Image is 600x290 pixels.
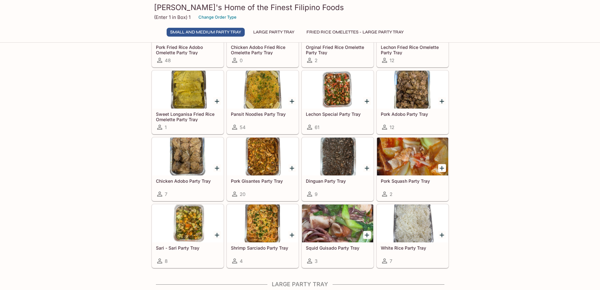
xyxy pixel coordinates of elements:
h5: Pork Adobo Party Tray [381,111,444,117]
h5: Sweet Longanisa Fried Rice Omelette Party Tray [156,111,220,122]
div: Pansit Noodles Party Tray [227,71,298,109]
button: Add White Rice Party Tray [438,231,446,239]
button: Add Pork Gisantes Party Tray [288,164,296,172]
h5: Pork Squash Party Tray [381,178,444,184]
a: Pork Adobo Party Tray12 [377,70,449,134]
a: Pork Gisantes Party Tray20 [227,137,299,201]
span: 9 [315,191,317,197]
span: 7 [390,258,392,264]
div: White Rice Party Tray [377,204,448,242]
a: White Rice Party Tray7 [377,204,449,268]
span: 12 [390,124,394,130]
button: Add Squid Guisado Party Tray [363,231,371,239]
h5: Chicken Adobo Fried Rice Omelette Party Tray [231,44,294,55]
div: Chicken Adobo Party Tray [152,138,223,175]
a: Sweet Longanisa Fried Rice Omelette Party Tray1 [152,70,224,134]
h3: [PERSON_NAME]'s Home of the Finest Filipino Foods [154,3,446,12]
h5: Pansit Noodles Party Tray [231,111,294,117]
button: Small and Medium Party Tray [167,28,245,37]
span: 4 [240,258,243,264]
a: Squid Guisado Party Tray3 [302,204,374,268]
h5: Chicken Adobo Party Tray [156,178,220,184]
span: 2 [390,191,392,197]
a: Shrimp Sarciado Party Tray4 [227,204,299,268]
a: Sari - Sari Party Tray8 [152,204,224,268]
h5: Orginal Fried Rice Omelette Party Tray [306,44,369,55]
button: Add Pork Adobo Party Tray [438,97,446,105]
button: Add Sweet Longanisa Fried Rice Omelette Party Tray [213,97,221,105]
p: (Enter 1 in Box) 1 [154,14,191,20]
a: Pansit Noodles Party Tray54 [227,70,299,134]
button: Add Sari - Sari Party Tray [213,231,221,239]
h5: White Rice Party Tray [381,245,444,251]
span: 12 [390,57,394,63]
span: 8 [165,258,168,264]
h4: Large Party Tray [151,281,449,288]
span: 3 [315,258,317,264]
a: Lechon Special Party Tray61 [302,70,374,134]
div: Dinguan Party Tray [302,138,373,175]
a: Pork Squash Party Tray2 [377,137,449,201]
span: 48 [165,57,171,63]
div: Sari - Sari Party Tray [152,204,223,242]
div: Pork Squash Party Tray [377,138,448,175]
span: 1 [165,124,167,130]
span: 2 [315,57,317,63]
div: Shrimp Sarciado Party Tray [227,204,298,242]
div: Squid Guisado Party Tray [302,204,373,242]
h5: Lechon Fried Rice Omelette Party Tray [381,44,444,55]
span: 0 [240,57,243,63]
a: Chicken Adobo Party Tray7 [152,137,224,201]
button: Add Lechon Special Party Tray [363,97,371,105]
h5: Dinguan Party Tray [306,178,369,184]
div: Sweet Longanisa Fried Rice Omelette Party Tray [152,71,223,109]
button: Large Party Tray [250,28,298,37]
button: Fried Rice Omelettes - Large Party Tray [303,28,407,37]
a: Dinguan Party Tray9 [302,137,374,201]
h5: Pork Fried Rice Adobo Omelette Party Tray [156,44,220,55]
h5: Lechon Special Party Tray [306,111,369,117]
h5: Squid Guisado Party Tray [306,245,369,251]
span: 54 [240,124,246,130]
h5: Pork Gisantes Party Tray [231,178,294,184]
span: 61 [315,124,319,130]
h5: Sari - Sari Party Tray [156,245,220,251]
button: Add Dinguan Party Tray [363,164,371,172]
button: Add Shrimp Sarciado Party Tray [288,231,296,239]
button: Add Pork Squash Party Tray [438,164,446,172]
button: Add Chicken Adobo Party Tray [213,164,221,172]
h5: Shrimp Sarciado Party Tray [231,245,294,251]
div: Pork Gisantes Party Tray [227,138,298,175]
button: Change Order Type [196,12,239,22]
div: Pork Adobo Party Tray [377,71,448,109]
div: Lechon Special Party Tray [302,71,373,109]
span: 20 [240,191,245,197]
button: Add Pansit Noodles Party Tray [288,97,296,105]
span: 7 [165,191,167,197]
